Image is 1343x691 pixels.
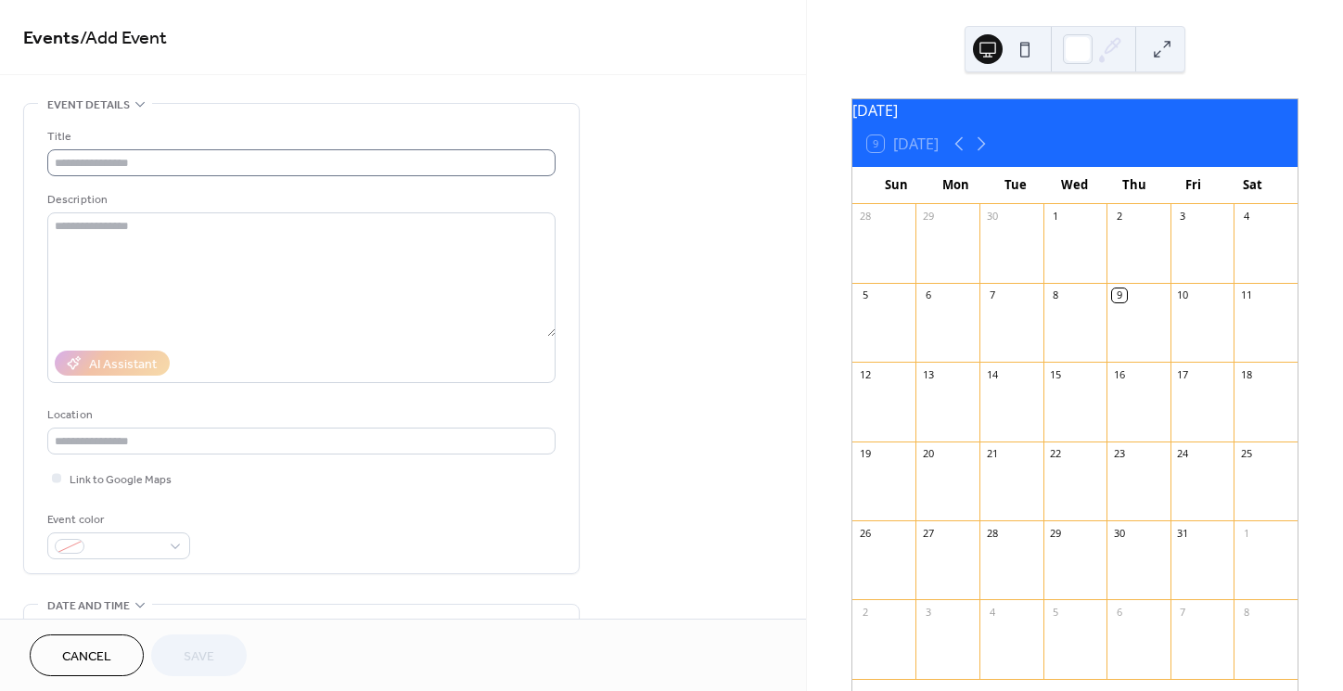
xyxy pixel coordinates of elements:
div: 5 [1049,605,1063,619]
span: Event details [47,96,130,115]
div: 28 [985,526,999,540]
div: 5 [858,288,872,302]
div: 2 [858,605,872,619]
div: 1 [1239,526,1253,540]
div: Wed [1045,167,1105,204]
a: Events [23,20,80,57]
div: 4 [985,605,999,619]
div: 1 [1049,210,1063,224]
div: 29 [1049,526,1063,540]
div: 14 [985,367,999,381]
div: 2 [1112,210,1126,224]
div: 22 [1049,447,1063,461]
div: Mon [927,167,986,204]
div: 30 [985,210,999,224]
div: 29 [921,210,935,224]
div: 25 [1239,447,1253,461]
div: 8 [1239,605,1253,619]
div: Location [47,405,552,425]
div: 28 [858,210,872,224]
div: 7 [985,288,999,302]
div: Thu [1105,167,1164,204]
button: Cancel [30,634,144,676]
span: Link to Google Maps [70,470,172,490]
div: Tue [986,167,1045,204]
div: Sun [867,167,927,204]
div: 3 [1176,210,1190,224]
div: 19 [858,447,872,461]
div: 13 [921,367,935,381]
div: 27 [921,526,935,540]
div: 12 [858,367,872,381]
div: 17 [1176,367,1190,381]
div: Title [47,127,552,147]
div: 21 [985,447,999,461]
div: 26 [858,526,872,540]
div: Fri [1164,167,1223,204]
span: Cancel [62,647,111,667]
div: 30 [1112,526,1126,540]
div: Description [47,190,552,210]
div: 16 [1112,367,1126,381]
div: 9 [1112,288,1126,302]
div: 18 [1239,367,1253,381]
div: 7 [1176,605,1190,619]
div: 3 [921,605,935,619]
div: 6 [921,288,935,302]
div: 8 [1049,288,1063,302]
div: 31 [1176,526,1190,540]
div: 15 [1049,367,1063,381]
div: Event color [47,510,186,530]
div: [DATE] [852,99,1298,122]
span: / Add Event [80,20,167,57]
div: 10 [1176,288,1190,302]
div: 23 [1112,447,1126,461]
div: 11 [1239,288,1253,302]
div: 4 [1239,210,1253,224]
div: 20 [921,447,935,461]
div: Sat [1223,167,1283,204]
div: 24 [1176,447,1190,461]
span: Date and time [47,596,130,616]
div: 6 [1112,605,1126,619]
